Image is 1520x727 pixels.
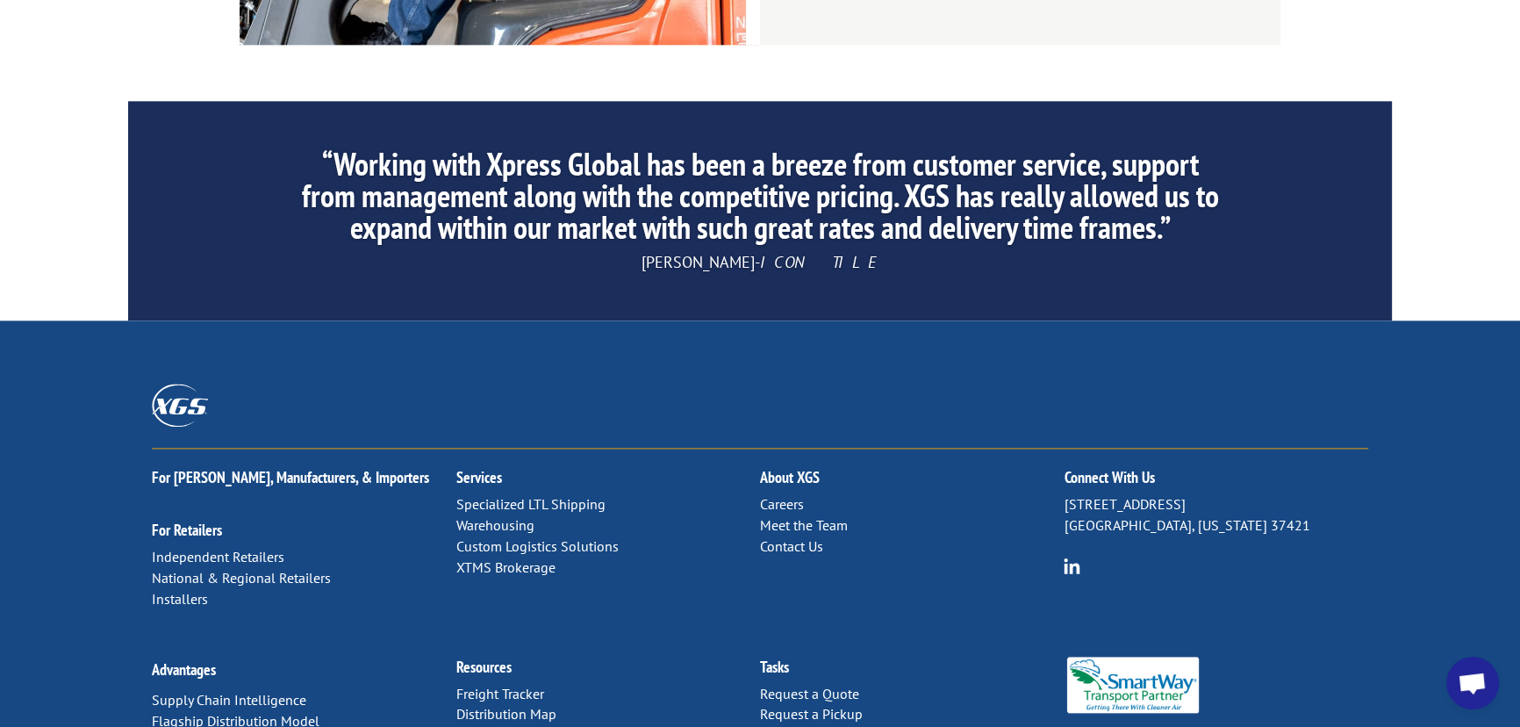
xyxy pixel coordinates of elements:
[152,467,429,487] a: For [PERSON_NAME], Manufacturers, & Importers
[760,467,820,487] a: About XGS
[152,659,216,680] a: Advantages
[760,705,863,723] a: Request a Pickup
[1064,657,1202,713] img: Smartway_Logo
[152,569,331,587] a: National & Regional Retailers
[456,657,512,677] a: Resources
[1064,494,1367,536] p: [STREET_ADDRESS] [GEOGRAPHIC_DATA], [US_STATE] 37421
[755,252,760,272] span: -
[152,520,222,540] a: For Retailers
[456,516,534,534] a: Warehousing
[456,537,619,555] a: Custom Logistics Solutions
[760,516,848,534] a: Meet the Team
[152,590,208,608] a: Installers
[456,467,502,487] a: Services
[760,495,804,513] a: Careers
[152,548,284,565] a: Independent Retailers
[456,495,606,513] a: Specialized LTL Shipping
[642,252,755,272] span: [PERSON_NAME]
[760,659,1064,684] h2: Tasks
[1446,657,1499,709] div: Open chat
[456,558,556,576] a: XTMS Brokerage
[456,705,556,723] a: Distribution Map
[1064,470,1367,494] h2: Connect With Us
[760,252,878,272] span: ICON TILE
[456,685,544,702] a: Freight Tracker
[293,148,1227,252] h2: “Working with Xpress Global has been a breeze from customer service, support from management alon...
[152,384,208,427] img: XGS_Logos_ALL_2024_All_White
[152,691,306,709] a: Supply Chain Intelligence
[760,537,823,555] a: Contact Us
[1064,558,1080,574] img: group-6
[760,685,859,702] a: Request a Quote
